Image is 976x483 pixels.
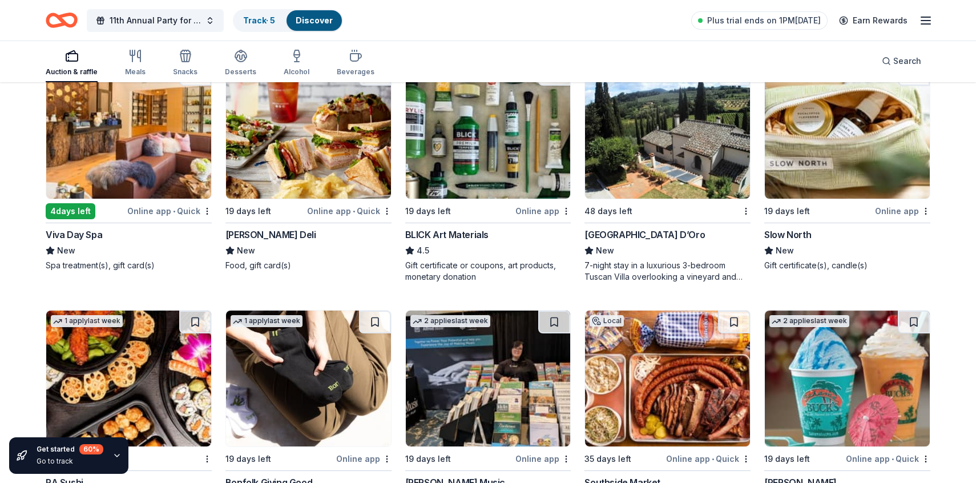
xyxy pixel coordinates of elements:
img: Image for Bahama Buck's [765,311,930,446]
div: Online app Quick [666,452,751,466]
div: Online app Quick [307,204,392,218]
a: Image for Slow NorthLocal19 days leftOnline appSlow NorthNewGift certificate(s), candle(s) [764,62,930,271]
div: Slow North [764,228,811,241]
div: Desserts [225,67,256,77]
span: • [173,207,175,216]
div: 1 apply last week [231,315,303,327]
div: 48 days left [584,204,632,218]
div: Food, gift card(s) [225,260,392,271]
div: Alcohol [284,67,309,77]
button: Auction & raffle [46,45,98,82]
img: Image for Villa Sogni D’Oro [585,63,750,199]
div: Get started [37,444,103,454]
div: 19 days left [405,204,451,218]
div: 19 days left [225,204,271,218]
div: Gift certificate(s), candle(s) [764,260,930,271]
div: Online app Quick [846,452,930,466]
div: Auction & raffle [46,67,98,77]
img: Image for Southside Market [585,311,750,446]
button: Beverages [337,45,374,82]
div: [PERSON_NAME] Deli [225,228,316,241]
span: New [57,244,75,257]
div: 4 days left [46,203,95,219]
div: 60 % [79,444,103,454]
a: Image for McAlister's Deli6 applieslast week19 days leftOnline app•Quick[PERSON_NAME] DeliNewFood... [225,62,392,271]
img: Image for Bonfolk Giving Good [226,311,391,446]
a: Image for Villa Sogni D’Oro2 applieslast week48 days left[GEOGRAPHIC_DATA] D’OroNew7-night stay i... [584,62,751,283]
div: 2 applies last week [410,315,490,327]
span: Search [893,54,921,68]
div: 19 days left [764,452,810,466]
span: Plus trial ends on 1PM[DATE] [707,14,821,27]
span: New [776,244,794,257]
div: Online app [515,204,571,218]
div: Online app Quick [127,204,212,218]
div: Meals [125,67,146,77]
div: 7-night stay in a luxurious 3-bedroom Tuscan Villa overlooking a vineyard and the ancient walled ... [584,260,751,283]
button: Snacks [173,45,197,82]
div: 19 days left [764,204,810,218]
button: Search [873,50,930,73]
img: Image for BLICK Art Materials [406,63,571,199]
span: 4.5 [417,244,429,257]
a: Image for Viva Day SpaLocal4days leftOnline app•QuickViva Day SpaNewSpa treatment(s), gift card(s) [46,62,212,271]
a: Plus trial ends on 1PM[DATE] [691,11,828,30]
button: 11th Annual Party for the Parks [87,9,224,32]
div: BLICK Art Materials [405,228,489,241]
div: [GEOGRAPHIC_DATA] D’Oro [584,228,705,241]
span: • [892,454,894,464]
img: Image for Viva Day Spa [46,63,211,199]
span: New [237,244,255,257]
div: Go to track [37,457,103,466]
div: 1 apply last week [51,315,123,327]
span: • [353,207,355,216]
a: Track· 5 [243,15,275,25]
a: Earn Rewards [832,10,914,31]
a: Image for BLICK Art Materials19 days leftOnline appBLICK Art Materials4.5Gift certificate or coup... [405,62,571,283]
button: Desserts [225,45,256,82]
div: Snacks [173,67,197,77]
img: Image for Slow North [765,63,930,199]
div: Local [590,315,624,327]
button: Alcohol [284,45,309,82]
div: Viva Day Spa [46,228,102,241]
div: Online app [875,204,930,218]
div: Online app [515,452,571,466]
a: Discover [296,15,333,25]
a: Home [46,7,78,34]
span: • [712,454,714,464]
div: Beverages [337,67,374,77]
img: Image for Alfred Music [406,311,571,446]
div: 35 days left [584,452,631,466]
img: Image for McAlister's Deli [226,63,391,199]
div: 2 applies last week [769,315,849,327]
div: Spa treatment(s), gift card(s) [46,260,212,271]
img: Image for RA Sushi [46,311,211,446]
div: Gift certificate or coupons, art products, monetary donation [405,260,571,283]
button: Track· 5Discover [233,9,343,32]
div: 19 days left [225,452,271,466]
div: Online app [336,452,392,466]
span: 11th Annual Party for the Parks [110,14,201,27]
span: New [596,244,614,257]
div: 19 days left [405,452,451,466]
button: Meals [125,45,146,82]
